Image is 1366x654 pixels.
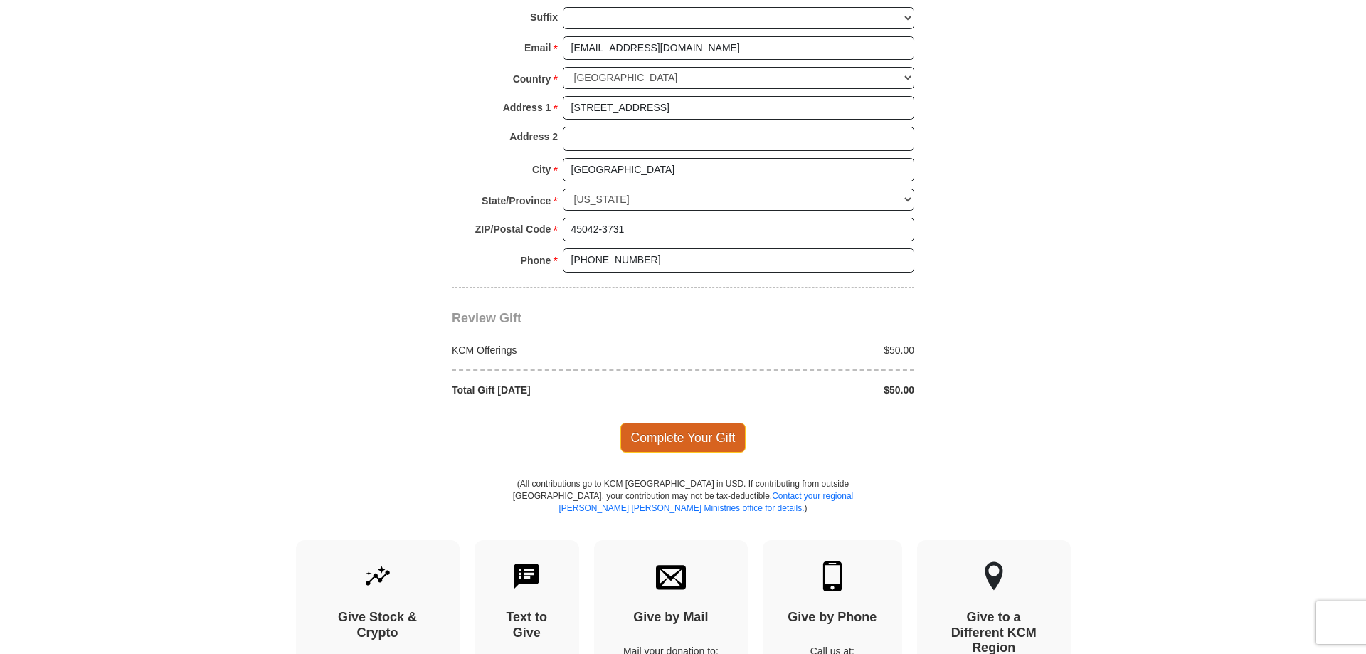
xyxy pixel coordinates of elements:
h4: Give by Phone [788,610,877,626]
strong: Country [513,69,551,89]
div: Total Gift [DATE] [445,383,684,397]
h4: Text to Give [499,610,555,640]
img: envelope.svg [656,561,686,591]
strong: Address 2 [509,127,558,147]
strong: Address 1 [503,97,551,117]
div: $50.00 [683,383,922,397]
div: $50.00 [683,343,922,357]
img: other-region [984,561,1004,591]
strong: Phone [521,250,551,270]
span: Complete Your Gift [620,423,746,453]
h4: Give Stock & Crypto [321,610,435,640]
p: (All contributions go to KCM [GEOGRAPHIC_DATA] in USD. If contributing from outside [GEOGRAPHIC_D... [512,478,854,540]
strong: Suffix [530,7,558,27]
strong: ZIP/Postal Code [475,219,551,239]
span: Review Gift [452,311,521,325]
div: KCM Offerings [445,343,684,357]
img: mobile.svg [817,561,847,591]
strong: Email [524,38,551,58]
strong: City [532,159,551,179]
h4: Give by Mail [619,610,723,626]
img: text-to-give.svg [512,561,541,591]
strong: State/Province [482,191,551,211]
img: give-by-stock.svg [363,561,393,591]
